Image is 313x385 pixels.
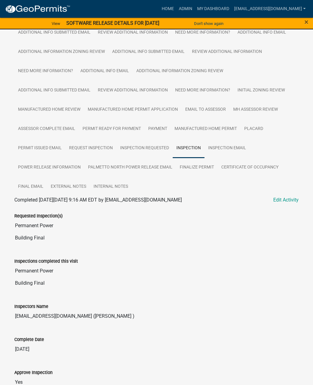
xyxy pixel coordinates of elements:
a: Home [159,3,176,15]
a: Final Email [14,177,47,197]
a: External Notes [47,177,90,197]
span: Completed [DATE][DATE] 9:16 AM EDT by [EMAIL_ADDRESS][DOMAIN_NAME] [14,197,182,203]
strong: SOFTWARE RELEASE DETAILS FOR [DATE] [66,20,159,26]
a: Edit Activity [273,196,299,204]
a: Assessor Complete Email [14,119,79,139]
a: Email to Assessor [182,100,230,120]
a: Manufactured Home Permit Application [84,100,182,120]
label: Complete Date [14,338,44,342]
a: Finalize Permit [176,158,218,177]
a: Additional Information Zoning Review [14,42,109,62]
a: Inspection Email [204,139,250,158]
button: Close [304,18,308,26]
a: MH Assessor Review [230,100,282,120]
a: Additional info email [234,23,290,43]
a: Need More Information? [171,81,234,100]
a: Permit Issued Email [14,139,65,158]
a: My Dashboard [195,3,232,15]
button: Don't show again [192,18,226,28]
a: Admin [176,3,195,15]
a: Additional Information Zoning Review [133,61,227,81]
a: Inspection Requested [116,139,173,158]
a: Request Inspection [65,139,116,158]
label: Requested Inspection(s) [14,214,63,218]
label: Inspections completed this visit [14,259,78,264]
a: Need More Information? [171,23,234,43]
a: Permit Ready for Payment [79,119,145,139]
a: Initial Zoning Review [234,81,289,100]
a: Additional Info submitted Email [14,81,94,100]
label: Inspectors Name [14,305,48,309]
span: × [304,18,308,26]
a: Additional Info submitted Email [14,23,94,43]
a: Additional Info submitted Email [109,42,188,62]
a: Manufactured Home Permit [171,119,241,139]
a: Review Additional Information [188,42,266,62]
a: Need More Information? [14,61,77,81]
a: Review Additional Information [94,23,171,43]
label: Approve Inspection [14,371,53,375]
a: Internal Notes [90,177,132,197]
a: Manufactured Home Review [14,100,84,120]
a: Placard [241,119,267,139]
a: Additional info email [77,61,133,81]
a: Payment [145,119,171,139]
a: View [49,18,63,28]
a: Palmetto North Power Release Email [84,158,176,177]
a: [EMAIL_ADDRESS][DOMAIN_NAME] [232,3,308,15]
a: Review Additional Information [94,81,171,100]
a: Inspection [173,139,204,158]
a: Power Release Information [14,158,84,177]
a: Certificate of Occupancy [218,158,282,177]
